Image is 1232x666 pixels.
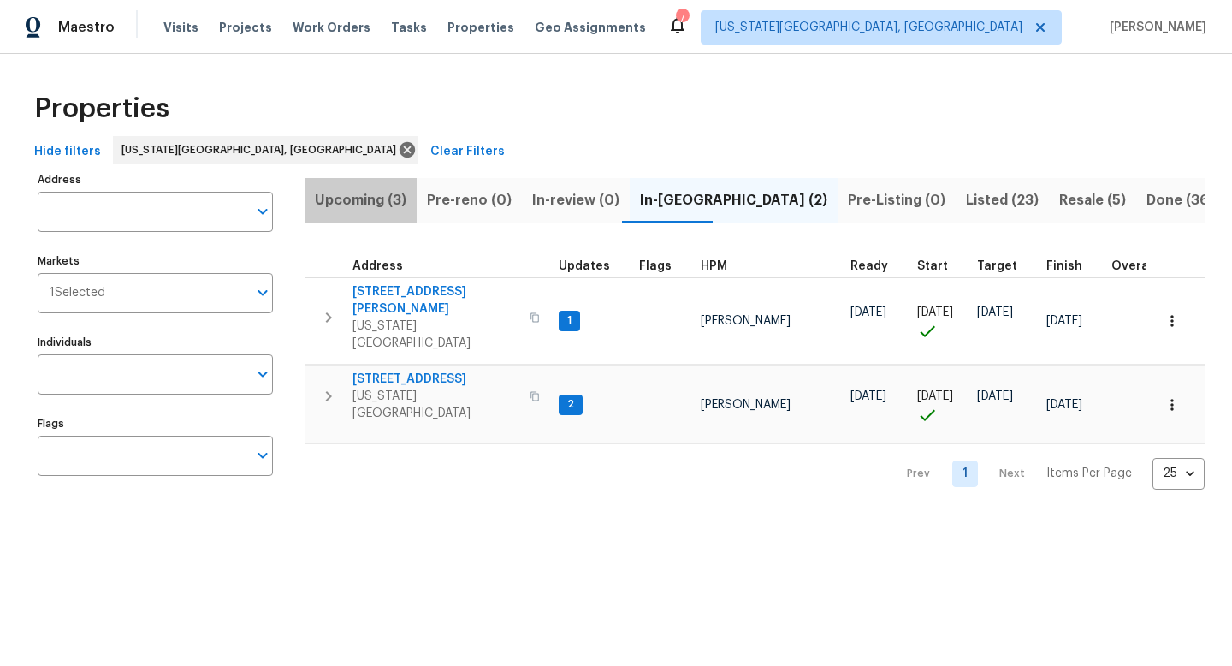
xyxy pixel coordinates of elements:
[560,397,581,412] span: 2
[850,306,886,318] span: [DATE]
[535,19,646,36] span: Geo Assignments
[27,136,108,168] button: Hide filters
[352,371,519,388] span: [STREET_ADDRESS]
[917,260,948,272] span: Start
[891,455,1205,492] nav: Pagination Navigation
[38,256,273,266] label: Markets
[850,260,903,272] div: Earliest renovation start date (first business day after COE or Checkout)
[427,188,512,212] span: Pre-reno (0)
[352,260,403,272] span: Address
[1111,260,1171,272] div: Days past target finish date
[163,19,198,36] span: Visits
[715,19,1022,36] span: [US_STATE][GEOGRAPHIC_DATA], [GEOGRAPHIC_DATA]
[1111,260,1156,272] span: Overall
[701,260,727,272] span: HPM
[50,286,105,300] span: 1 Selected
[423,136,512,168] button: Clear Filters
[848,188,945,212] span: Pre-Listing (0)
[1046,315,1082,327] span: [DATE]
[38,175,273,185] label: Address
[977,306,1013,318] span: [DATE]
[532,188,619,212] span: In-review (0)
[251,281,275,305] button: Open
[917,306,953,318] span: [DATE]
[977,390,1013,402] span: [DATE]
[910,366,970,444] td: Project started on time
[701,315,791,327] span: [PERSON_NAME]
[251,443,275,467] button: Open
[917,390,953,402] span: [DATE]
[1046,260,1098,272] div: Projected renovation finish date
[917,260,963,272] div: Actual renovation start date
[352,283,519,318] span: [STREET_ADDRESS][PERSON_NAME]
[952,461,978,487] a: Goto page 1
[1103,19,1206,36] span: [PERSON_NAME]
[391,21,427,33] span: Tasks
[34,100,169,117] span: Properties
[430,141,505,163] span: Clear Filters
[910,277,970,365] td: Project started on time
[701,399,791,411] span: [PERSON_NAME]
[251,362,275,386] button: Open
[352,318,519,352] span: [US_STATE][GEOGRAPHIC_DATA]
[38,419,273,429] label: Flags
[640,188,827,212] span: In-[GEOGRAPHIC_DATA] (2)
[121,141,403,158] span: [US_STATE][GEOGRAPHIC_DATA], [GEOGRAPHIC_DATA]
[251,199,275,223] button: Open
[559,260,610,272] span: Updates
[1046,260,1082,272] span: Finish
[850,260,888,272] span: Ready
[447,19,514,36] span: Properties
[850,390,886,402] span: [DATE]
[1059,188,1126,212] span: Resale (5)
[560,313,578,328] span: 1
[315,188,406,212] span: Upcoming (3)
[1046,399,1082,411] span: [DATE]
[676,10,688,27] div: 7
[966,188,1039,212] span: Listed (23)
[1152,451,1205,496] div: 25
[38,337,273,348] label: Individuals
[977,260,1033,272] div: Target renovation project end date
[1046,465,1132,482] p: Items Per Page
[58,19,115,36] span: Maestro
[293,19,370,36] span: Work Orders
[352,388,519,422] span: [US_STATE][GEOGRAPHIC_DATA]
[34,141,101,163] span: Hide filters
[639,260,672,272] span: Flags
[977,260,1017,272] span: Target
[113,136,418,164] div: [US_STATE][GEOGRAPHIC_DATA], [GEOGRAPHIC_DATA]
[1146,188,1223,212] span: Done (362)
[219,19,272,36] span: Projects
